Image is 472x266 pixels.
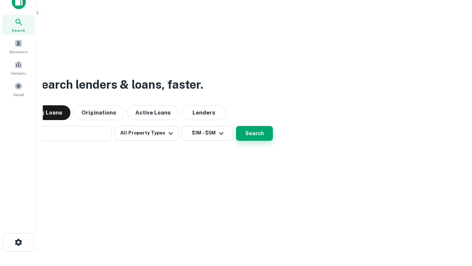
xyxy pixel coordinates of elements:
[11,70,26,76] span: Contacts
[181,126,233,141] button: $1M - $5M
[12,27,25,33] span: Search
[182,105,226,120] button: Lenders
[435,207,472,242] iframe: Chat Widget
[2,36,35,56] a: Borrowers
[13,92,24,98] span: Saved
[2,15,35,35] a: Search
[10,49,27,55] span: Borrowers
[114,126,178,141] button: All Property Types
[73,105,124,120] button: Originations
[34,76,203,93] h3: Search lenders & loans, faster.
[127,105,179,120] button: Active Loans
[2,79,35,99] a: Saved
[236,126,273,141] button: Search
[2,58,35,78] a: Contacts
